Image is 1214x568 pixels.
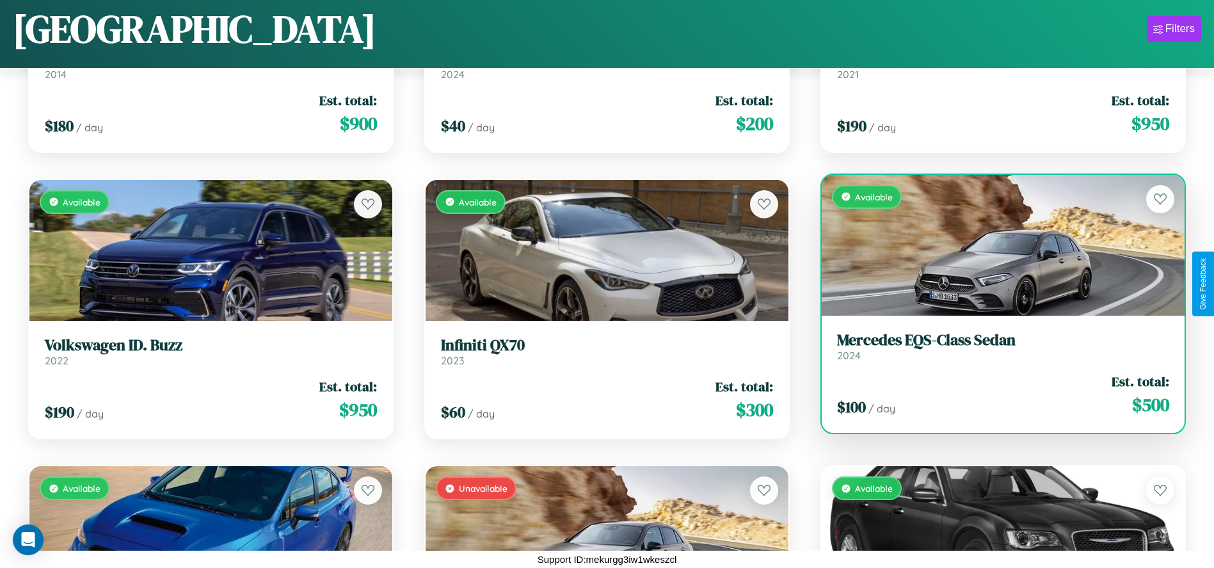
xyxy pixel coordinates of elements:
span: $ 300 [736,397,773,423]
span: Est. total: [715,91,773,110]
span: / day [468,121,495,134]
span: $ 100 [837,396,866,418]
span: 2021 [837,68,859,81]
span: $ 950 [1131,111,1169,136]
span: Available [63,197,100,207]
span: 2022 [45,354,68,367]
span: $ 40 [441,115,465,136]
span: 2024 [441,68,465,81]
div: Filters [1165,22,1195,35]
span: $ 190 [837,115,867,136]
a: Volkswagen ID. Buzz2022 [45,336,377,368]
span: Available [459,197,497,207]
span: $ 200 [736,111,773,136]
button: Filters [1147,16,1201,42]
h1: [GEOGRAPHIC_DATA] [13,3,376,55]
span: / day [77,407,104,420]
div: Open Intercom Messenger [13,524,44,555]
span: $ 60 [441,402,465,423]
span: $ 180 [45,115,74,136]
span: 2014 [45,68,67,81]
a: Infiniti QX702023 [441,336,773,368]
span: Est. total: [319,91,377,110]
span: Available [855,191,893,202]
span: Available [63,483,100,494]
span: 2023 [441,354,464,367]
h3: Mercedes EQS-Class Sedan [837,331,1169,350]
span: Est. total: [1112,372,1169,391]
span: 2024 [837,349,861,362]
span: $ 950 [339,397,377,423]
span: Unavailable [459,483,507,494]
span: Est. total: [319,377,377,396]
a: Mercedes EQS-Class Sedan2024 [837,331,1169,362]
span: Est. total: [1112,91,1169,110]
span: $ 900 [340,111,377,136]
h3: Volkswagen ID. Buzz [45,336,377,355]
span: / day [76,121,103,134]
span: Available [855,483,893,494]
p: Support ID: mekurgg3iw1wkeszcl [538,551,677,568]
span: $ 190 [45,402,74,423]
span: $ 500 [1132,392,1169,418]
span: / day [868,402,895,415]
h3: Infiniti QX70 [441,336,773,355]
span: / day [468,407,495,420]
div: Give Feedback [1199,258,1208,310]
span: / day [869,121,896,134]
span: Est. total: [715,377,773,396]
